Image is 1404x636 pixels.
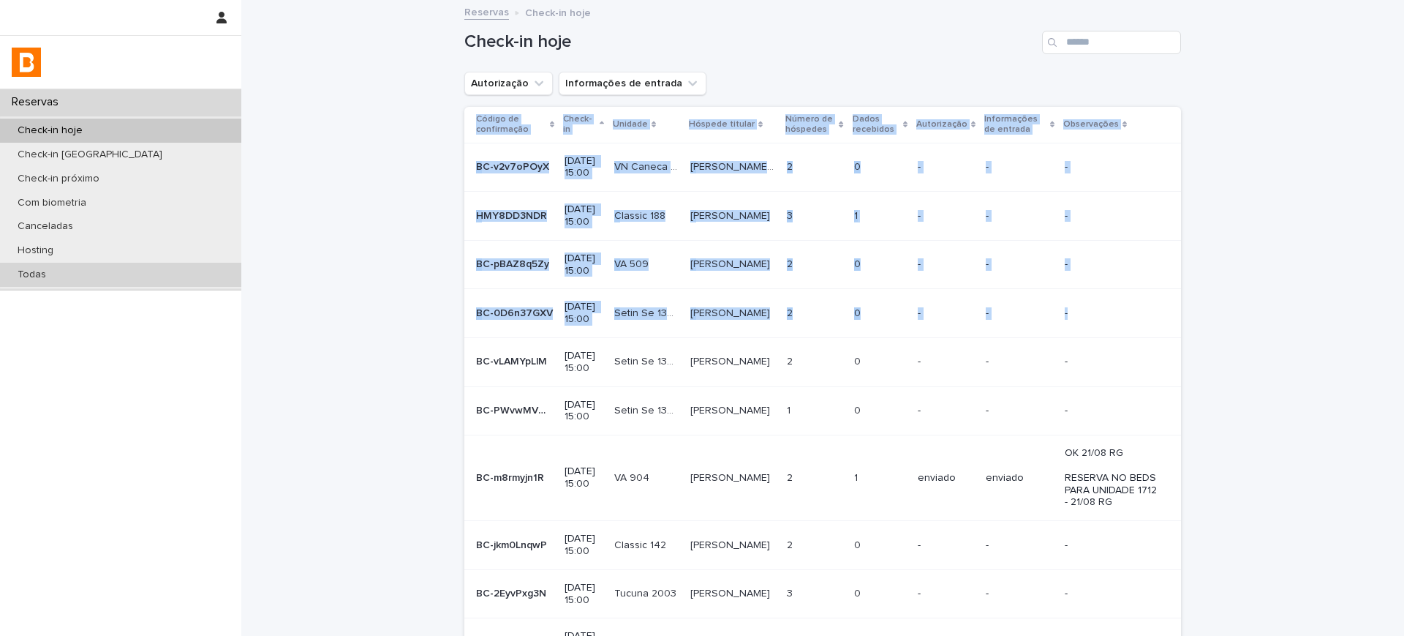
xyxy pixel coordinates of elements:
p: BC-v2v7oPOyX [476,158,552,173]
p: 2 [787,158,796,173]
p: 0 [854,536,864,552]
p: BC-2EyvPxg3N [476,585,549,600]
p: BC-0D6n37GXV [476,304,556,320]
p: Com biometria [6,197,98,209]
p: [DATE] 15:00 [565,155,603,180]
p: 0 [854,585,864,600]
p: - [1065,588,1158,600]
h1: Check-in hoje [464,31,1036,53]
tr: BC-m8rmyjn1RBC-m8rmyjn1R [DATE] 15:00VA 904VA 904 [PERSON_NAME][PERSON_NAME] 22 11 enviadoenviado... [464,435,1181,521]
p: - [1065,405,1158,417]
p: Emanuelle Navarro [690,255,773,271]
p: [DATE] 15:00 [565,533,603,558]
p: Classic 142 [614,536,669,552]
p: - [986,258,1053,271]
p: [DATE] 15:00 [565,203,603,228]
p: Vinícius Nascimento [690,304,773,320]
p: 2 [787,353,796,368]
tr: HMY8DD3NDRHMY8DD3NDR [DATE] 15:00Classic 188Classic 188 [PERSON_NAME][PERSON_NAME] 33 11 --- [464,192,1181,241]
p: [DATE] 15:00 [565,350,603,375]
p: Informações de entrada [984,111,1046,138]
p: [PERSON_NAME] [690,402,773,417]
p: - [986,588,1053,600]
p: 0 [854,353,864,368]
p: - [1065,356,1158,368]
input: Search [1042,31,1181,54]
p: Tucuna 2003 [614,585,679,600]
p: - [918,307,974,320]
p: - [1065,258,1158,271]
p: 2 [787,536,796,552]
p: 0 [854,255,864,271]
p: [PERSON_NAME] [690,207,773,222]
p: 1 [854,207,861,222]
p: [PERSON_NAME] [690,353,773,368]
p: 0 [854,402,864,417]
p: - [1065,210,1158,222]
p: 0 [854,158,864,173]
p: Casagrande Henei [690,469,773,485]
tr: BC-v2v7oPOyXBC-v2v7oPOyX [DATE] 15:00VN Caneca 905VN Caneca 905 [PERSON_NAME] Lovisi[PERSON_NAME]... [464,143,1181,192]
p: - [918,405,974,417]
p: BC-m8rmyjn1R [476,469,547,485]
p: - [918,356,974,368]
p: Setin Se 1303 [614,353,681,368]
p: 1 [854,469,861,485]
tr: BC-0D6n37GXVBC-0D6n37GXV [DATE] 15:00Setin Se 1302Setin Se 1302 [PERSON_NAME][PERSON_NAME] 22 00 --- [464,289,1181,338]
p: - [1065,161,1158,173]
p: Observações [1063,116,1119,132]
tr: BC-jkm0LnqwPBC-jkm0LnqwP [DATE] 15:00Classic 142Classic 142 [PERSON_NAME][PERSON_NAME] 22 00 --- [464,521,1181,570]
a: Reservas [464,3,509,20]
p: - [918,161,974,173]
p: - [918,210,974,222]
img: zVaNuJHRTjyIjT5M9Xd5 [12,48,41,77]
p: Check-in [563,111,596,138]
p: - [918,539,974,552]
p: 1 [787,402,793,417]
p: Jasmin Dezotti Lovisi [690,158,778,173]
p: Check-in próximo [6,173,111,185]
p: - [986,307,1053,320]
p: [DATE] 15:00 [565,465,603,490]
p: - [986,405,1053,417]
p: BC-PWvwMVW72 [476,402,556,417]
button: Informações de entrada [559,72,706,95]
tr: BC-PWvwMVW72BC-PWvwMVW72 [DATE] 15:00Setin Se 1304Setin Se 1304 [PERSON_NAME][PERSON_NAME] 11 00 --- [464,386,1181,435]
p: Check-in [GEOGRAPHIC_DATA] [6,149,174,161]
p: Check-in hoje [525,4,591,20]
p: Código de confirmação [476,111,546,138]
button: Autorização [464,72,553,95]
p: Autorização [916,116,967,132]
p: - [986,356,1053,368]
p: BC-pBAZ8q5Zy [476,255,552,271]
p: [DATE] 15:00 [565,399,603,424]
p: Hosting [6,244,65,257]
tr: BC-pBAZ8q5ZyBC-pBAZ8q5Zy [DATE] 15:00VA 509VA 509 [PERSON_NAME][PERSON_NAME] 22 00 --- [464,240,1181,289]
p: - [986,539,1053,552]
p: - [986,210,1053,222]
p: Setin Se 1304 [614,402,681,417]
p: - [1065,307,1158,320]
p: 2 [787,304,796,320]
p: [DATE] 15:00 [565,301,603,326]
p: HMY8DD3NDR [476,207,550,222]
p: Canceladas [6,220,85,233]
p: enviado [986,472,1053,485]
p: BC-vLAMYpLlM [476,353,550,368]
p: VA 904 [614,469,652,485]
tr: BC-vLAMYpLlMBC-vLAMYpLlM [DATE] 15:00Setin Se 1303Setin Se 1303 [PERSON_NAME][PERSON_NAME] 22 00 --- [464,337,1181,386]
p: - [918,258,974,271]
p: 3 [787,207,796,222]
p: OK 21/08 RG RESERVA NO BEDS PARA UNIDADE 1712 - 21/08 RG [1065,447,1158,509]
p: Hóspede titular [689,116,755,132]
tr: BC-2EyvPxg3NBC-2EyvPxg3N [DATE] 15:00Tucuna 2003Tucuna 2003 [PERSON_NAME][PERSON_NAME] 33 00 --- [464,569,1181,618]
p: Dados recebidos [853,111,899,138]
p: [DATE] 15:00 [565,252,603,277]
p: Clara Chapermann Tavares [690,585,773,600]
p: 2 [787,469,796,485]
p: - [1065,539,1158,552]
p: Número de hóspedes [785,111,836,138]
p: 3 [787,585,796,600]
p: - [986,161,1053,173]
p: 2 [787,255,796,271]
